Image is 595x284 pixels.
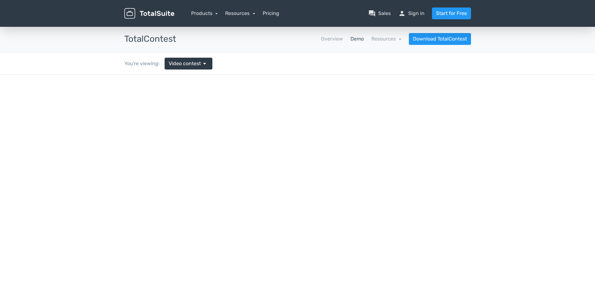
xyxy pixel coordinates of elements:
a: question_answerSales [368,10,391,17]
span: question_answer [368,10,376,17]
a: Download TotalContest [409,33,471,45]
div: You're viewing: [124,60,165,67]
a: Resources [225,10,255,16]
a: Resources [371,36,401,42]
a: Start for Free [432,7,471,19]
img: TotalSuite for WordPress [124,8,174,19]
a: Demo [350,35,364,43]
a: Overview [321,35,343,43]
span: person [398,10,406,17]
a: personSign in [398,10,424,17]
a: Pricing [263,10,279,17]
a: Video contest arrow_drop_down [165,58,212,70]
span: arrow_drop_down [201,60,208,67]
h3: TotalContest [124,34,176,44]
a: Products [191,10,218,16]
span: Video contest [169,60,201,67]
